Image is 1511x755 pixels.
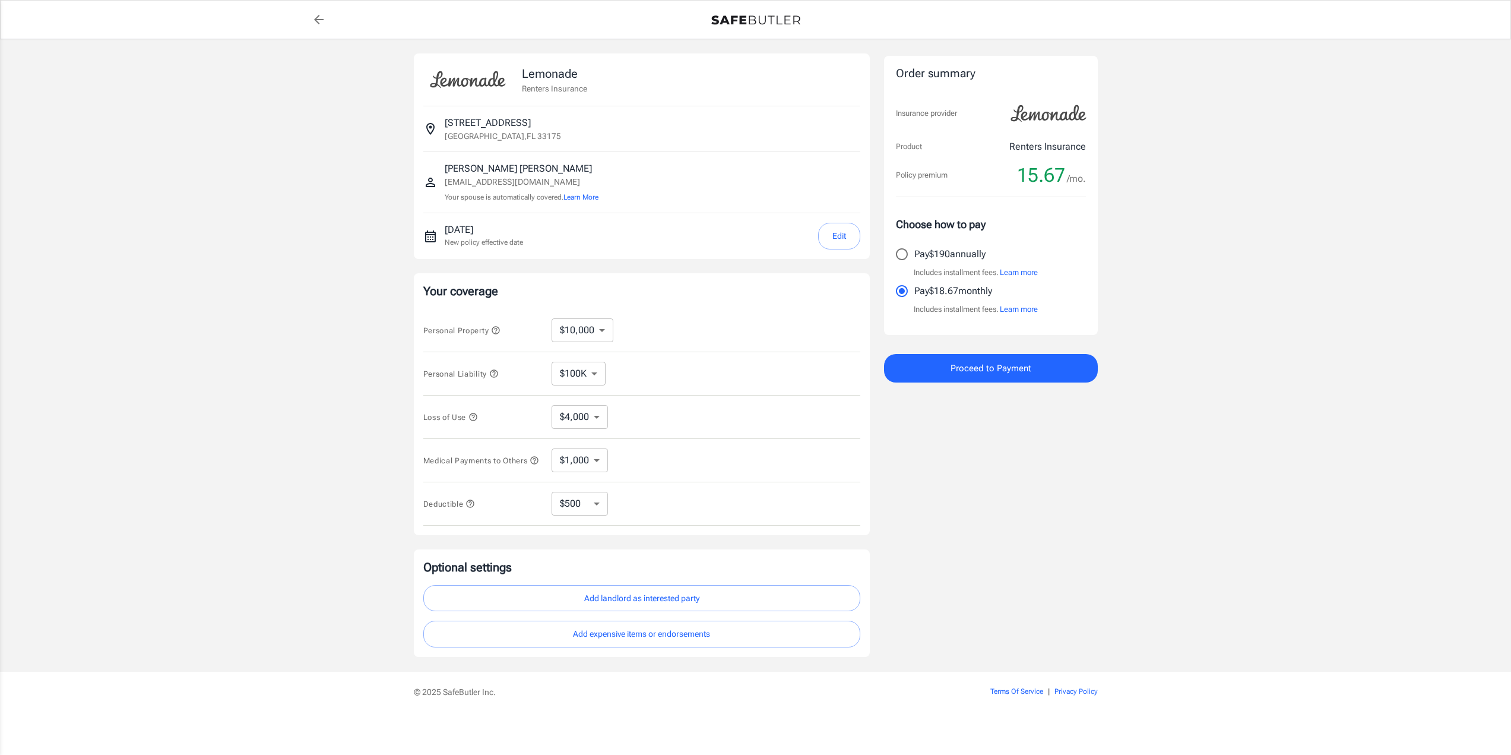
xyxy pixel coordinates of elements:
p: New policy effective date [445,237,523,248]
p: [DATE] [445,223,523,237]
p: Your coverage [423,283,860,299]
button: Medical Payments to Others [423,453,540,467]
p: © 2025 SafeButler Inc. [414,686,923,698]
span: 15.67 [1017,163,1065,187]
span: /mo. [1067,170,1086,187]
p: Insurance provider [896,108,957,119]
p: Policy premium [896,169,948,181]
button: Add expensive items or endorsements [423,621,860,647]
img: Lemonade [1004,97,1093,130]
button: Personal Property [423,323,501,337]
button: Edit [818,223,860,249]
img: Back to quotes [711,15,800,25]
p: Renters Insurance [522,83,587,94]
svg: Insured person [423,175,438,189]
button: Deductible [423,497,476,511]
button: Learn more [1000,267,1038,279]
p: Lemonade [522,65,587,83]
a: Privacy Policy [1054,687,1098,696]
p: Renters Insurance [1009,140,1086,154]
button: Learn More [563,192,598,203]
div: Order summary [896,65,1086,83]
p: Pay $18.67 monthly [914,284,992,298]
p: Product [896,141,922,153]
span: Loss of Use [423,413,478,422]
span: | [1048,687,1050,696]
p: [GEOGRAPHIC_DATA] , FL 33175 [445,130,561,142]
button: Learn more [1000,304,1038,315]
p: Optional settings [423,559,860,576]
p: Includes installment fees. [914,304,1038,315]
p: [PERSON_NAME] [PERSON_NAME] [445,162,598,176]
span: Proceed to Payment [951,361,1031,376]
a: Terms Of Service [990,687,1043,696]
p: [STREET_ADDRESS] [445,116,531,130]
span: Deductible [423,500,476,508]
span: Personal Liability [423,369,499,378]
img: Lemonade [423,63,512,96]
button: Personal Liability [423,367,499,381]
p: Pay $190 annually [914,247,986,261]
button: Add landlord as interested party [423,585,860,612]
a: back to quotes [307,8,331,31]
p: Choose how to pay [896,216,1086,232]
svg: New policy start date [423,229,438,244]
span: Medical Payments to Others [423,456,540,465]
p: Includes installment fees. [914,267,1038,279]
svg: Insured address [423,122,438,136]
button: Loss of Use [423,410,478,424]
span: Personal Property [423,326,501,335]
button: Proceed to Payment [884,354,1098,383]
p: [EMAIL_ADDRESS][DOMAIN_NAME] [445,176,598,188]
p: Your spouse is automatically covered. [445,192,598,203]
